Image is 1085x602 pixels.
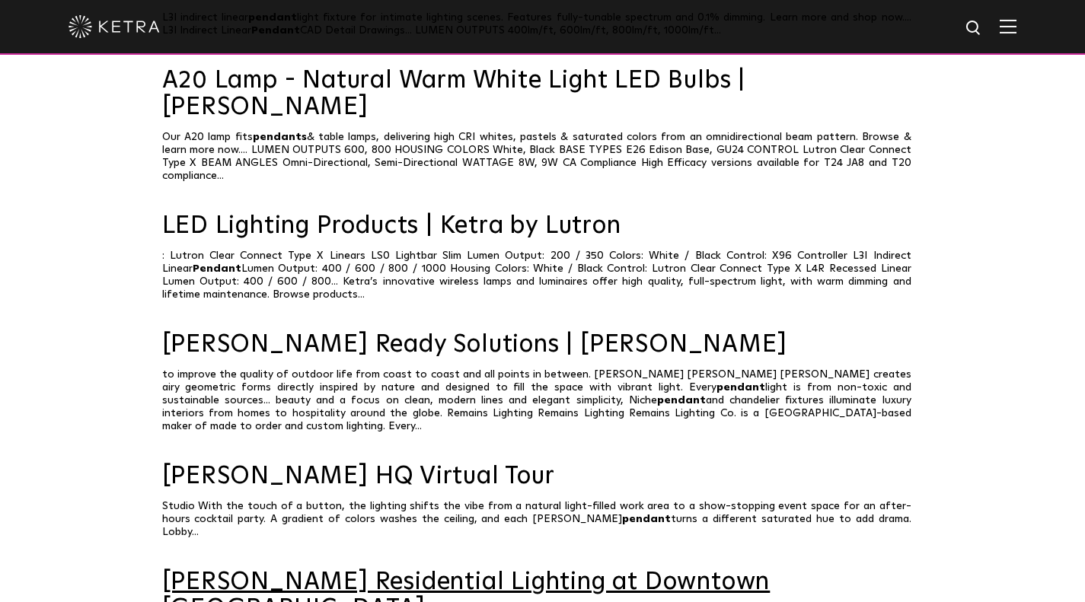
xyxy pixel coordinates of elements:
[716,382,765,393] span: pendant
[162,250,924,301] p: : Lutron Clear Connect Type X Linears LS0 Lightbar Slim Lumen Output: 200 / 350 Colors: White / B...
[162,213,924,240] a: LED Lighting Products | Ketra by Lutron
[253,132,307,142] span: pendants
[965,19,984,38] img: search icon
[69,15,160,38] img: ketra-logo-2019-white
[162,131,924,183] p: Our A20 lamp fits & table lamps, delivering high CRI whites, pastels & saturated colors from an o...
[1000,19,1016,33] img: Hamburger%20Nav.svg
[657,395,706,406] span: pendant
[162,368,924,433] p: to improve the quality of outdoor life from coast to coast and all points in between. [PERSON_NAM...
[162,68,924,121] a: A20 Lamp - Natural Warm White Light LED Bulbs | [PERSON_NAME]
[162,463,924,490] a: [PERSON_NAME] HQ Virtual Tour
[193,263,241,274] span: Pendant
[162,332,924,358] a: [PERSON_NAME] Ready Solutions | [PERSON_NAME]
[622,514,671,524] span: pendant
[162,500,924,539] p: Studio With the touch of a button, the lighting shifts the vibe from a natural light-filled work ...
